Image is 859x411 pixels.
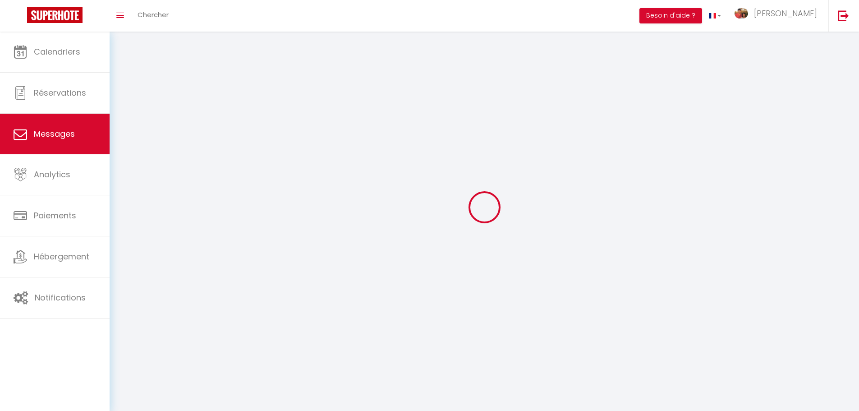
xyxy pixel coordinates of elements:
[34,87,86,98] span: Réservations
[138,10,169,19] span: Chercher
[639,8,702,23] button: Besoin d'aide ?
[34,210,76,221] span: Paiements
[34,169,70,180] span: Analytics
[34,128,75,139] span: Messages
[34,251,89,262] span: Hébergement
[27,7,83,23] img: Super Booking
[735,8,748,18] img: ...
[34,46,80,57] span: Calendriers
[754,8,817,19] span: [PERSON_NAME]
[35,292,86,303] span: Notifications
[838,10,849,21] img: logout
